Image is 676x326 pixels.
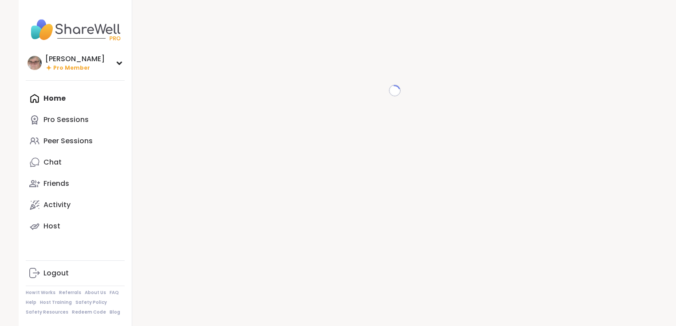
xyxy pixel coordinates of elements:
div: Pro Sessions [43,115,89,125]
a: About Us [85,290,106,296]
div: Friends [43,179,69,189]
div: Logout [43,268,69,278]
a: Friends [26,173,125,194]
div: [PERSON_NAME] [45,54,105,64]
a: Host Training [40,299,72,306]
a: Peer Sessions [26,130,125,152]
div: Activity [43,200,71,210]
div: Peer Sessions [43,136,93,146]
div: Host [43,221,60,231]
a: Pro Sessions [26,109,125,130]
a: Safety Resources [26,309,68,315]
a: Logout [26,263,125,284]
a: Host [26,216,125,237]
a: FAQ [110,290,119,296]
a: Chat [26,152,125,173]
img: ShareWell Nav Logo [26,14,125,45]
a: Blog [110,309,120,315]
a: Referrals [59,290,81,296]
img: Susan [28,56,42,70]
a: Safety Policy [75,299,107,306]
a: Activity [26,194,125,216]
a: How It Works [26,290,55,296]
div: Chat [43,157,62,167]
span: Pro Member [53,64,90,72]
a: Redeem Code [72,309,106,315]
a: Help [26,299,36,306]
